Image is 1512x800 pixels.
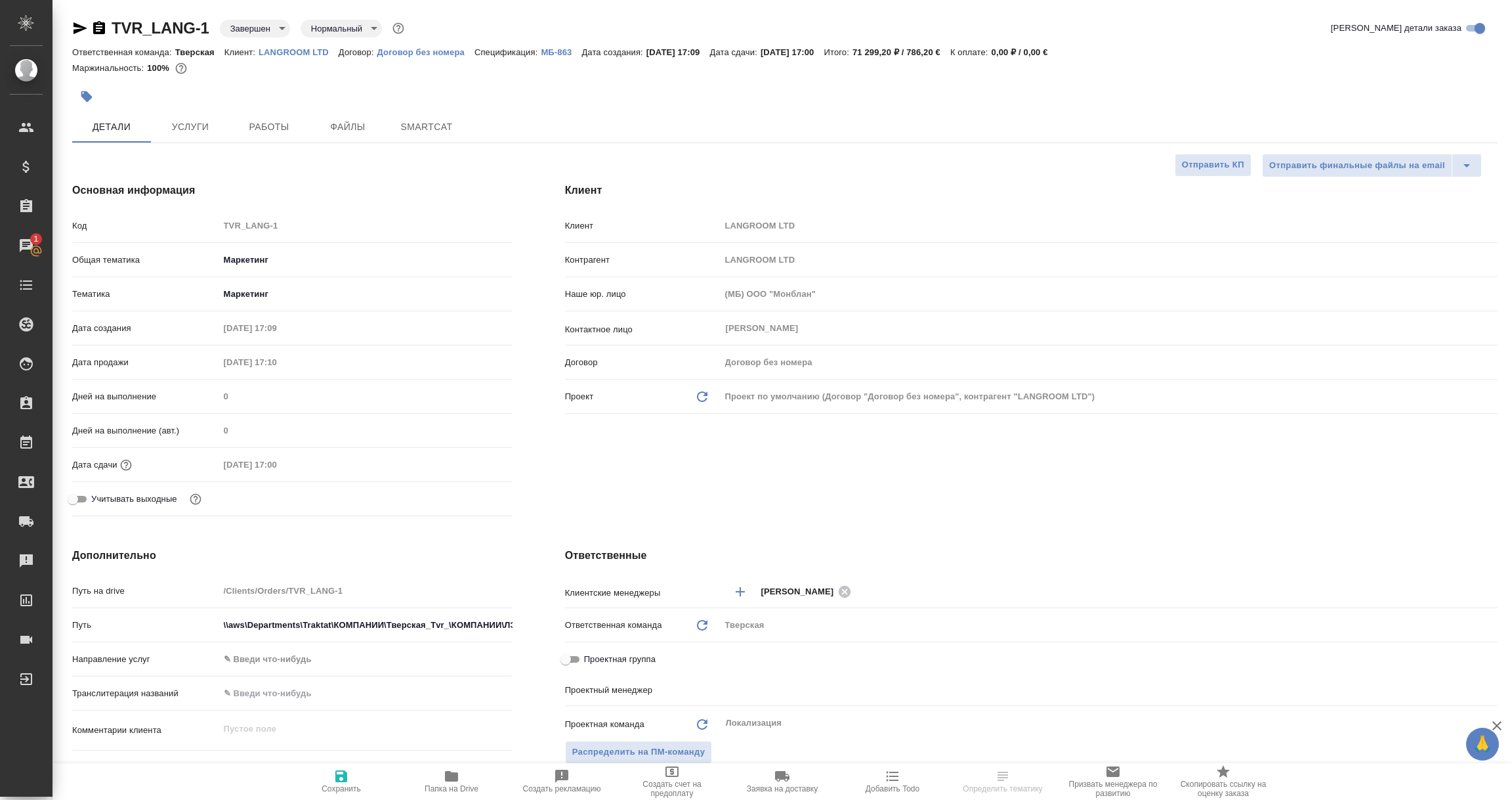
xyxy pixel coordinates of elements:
[219,615,513,634] input: ✎ Введи что-нибудь
[948,763,1058,800] button: Определить тематику
[721,284,1498,303] input: Пустое поле
[581,47,646,57] p: Дата создания:
[646,47,710,57] p: [DATE] 17:09
[507,763,617,800] button: Создать рекламацию
[565,288,721,301] p: Наше юр. лицо
[950,47,992,57] p: К оплате:
[72,548,513,564] h4: Дополнительно
[721,353,1498,372] input: Пустое поле
[219,581,513,600] input: Пустое поле
[565,718,644,731] p: Проектная команда
[963,784,1042,793] span: Определить тематику
[584,653,656,666] span: Проектная группа
[396,763,507,800] button: Папка на Drive
[72,322,219,335] p: Дата создания
[72,183,513,198] h4: Основная информация
[1490,590,1493,593] button: Open
[1176,780,1270,798] span: Скопировать ссылку на оценку заказа
[425,784,478,793] span: Папка на Drive
[565,619,662,632] p: Ответственная команда
[219,758,513,780] textarea: Не нотариат
[761,585,842,598] span: [PERSON_NAME]
[1175,154,1251,177] button: Отправить КП
[72,47,175,57] p: Ответственная команда:
[721,250,1498,269] input: Пустое поле
[565,183,1498,198] h4: Клиент
[377,46,474,57] a: Договор без номера
[112,19,209,37] a: TVR_LANG-1
[224,653,497,666] div: ✎ Введи что-нибудь
[395,119,458,135] span: Smartcat
[761,583,856,600] div: [PERSON_NAME]
[377,47,474,57] p: Договор без номера
[307,23,366,34] button: Нормальный
[259,47,339,57] p: LANGROOM LTD
[1466,728,1499,761] button: 🙏
[724,576,756,608] button: Добавить менеджера
[572,745,705,760] span: Распределить на ПМ-команду
[1269,158,1445,173] span: Отправить финальные файлы на email
[565,390,594,403] p: Проект
[565,323,721,336] p: Контактное лицо
[866,784,919,793] span: Добавить Todo
[1262,154,1482,177] div: split button
[322,784,361,793] span: Сохранить
[565,587,721,600] p: Клиентские менеджеры
[565,356,721,369] p: Договор
[72,20,88,36] button: Скопировать ссылку для ЯМессенджера
[1471,730,1494,758] span: 🙏
[3,229,49,262] a: 1
[159,119,222,135] span: Услуги
[1490,688,1493,690] button: Open
[219,387,513,406] input: Пустое поле
[72,424,219,437] p: Дней на выполнение (авт.)
[1058,763,1168,800] button: Призвать менеджера по развитию
[721,386,1498,408] div: Проект по умолчанию (Договор "Договор без номера", контрагент "LANGROOM LTD")
[259,46,339,57] a: LANGROOM LTD
[565,741,713,764] span: В заказе уже есть ответственный ПМ или ПМ группа
[565,741,713,764] button: Распределить на ПМ-команду
[72,724,219,737] p: Комментарии клиента
[91,493,177,506] span: Учитывать выходные
[72,390,219,403] p: Дней на выполнение
[72,219,219,233] p: Код
[721,614,1498,636] div: Тверская
[91,20,107,36] button: Скопировать ссылку
[226,23,274,34] button: Завершен
[286,763,396,800] button: Сохранить
[301,20,382,37] div: Завершен
[565,548,1498,564] h4: Ответственные
[220,20,290,37] div: Завершен
[565,684,721,697] p: Проектный менеджер
[72,356,219,369] p: Дата продажи
[72,254,219,267] p: Общая тематика
[852,47,950,57] p: 71 299,20 ₽ / 786,20 €
[173,60,190,77] button: 16112.42 RUB;
[1066,780,1160,798] span: Призвать менеджера по развитию
[824,47,852,57] p: Итого:
[541,46,581,57] a: МБ-863
[219,283,513,305] div: Маркетинг
[80,119,143,135] span: Детали
[219,216,513,235] input: Пустое поле
[837,763,948,800] button: Добавить Todo
[72,619,219,632] p: Путь
[147,63,173,73] p: 100%
[72,585,219,598] p: Путь на drive
[219,249,513,271] div: Маркетинг
[316,119,379,135] span: Файлы
[72,687,219,700] p: Транслитерация названий
[1331,22,1461,35] span: [PERSON_NAME] детали заказа
[187,491,204,508] button: Выбери, если сб и вс нужно считать рабочими днями для выполнения заказа.
[1182,158,1244,173] span: Отправить КП
[565,254,721,267] p: Контрагент
[224,47,259,57] p: Клиент:
[761,47,824,57] p: [DATE] 17:00
[26,233,46,246] span: 1
[72,458,117,472] p: Дата сдачи
[219,455,334,474] input: Пустое поле
[565,219,721,233] p: Клиент
[219,684,513,703] input: ✎ Введи что-нибудь
[523,784,601,793] span: Создать рекламацию
[219,319,334,338] input: Пустое поле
